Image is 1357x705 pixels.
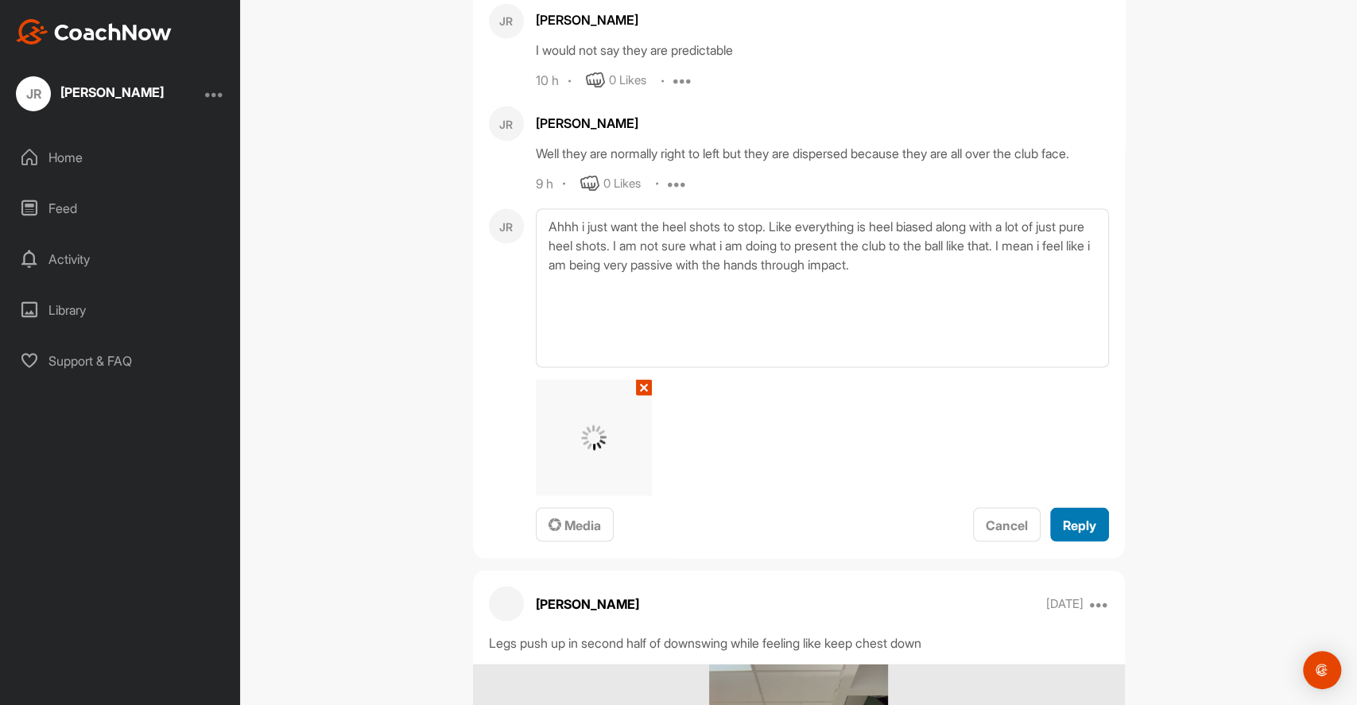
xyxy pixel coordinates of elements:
[1050,507,1109,541] button: Reply
[489,208,524,243] div: JR
[603,174,641,192] div: 0 Likes
[16,76,51,111] div: JR
[609,72,646,90] div: 0 Likes
[1046,595,1084,611] p: [DATE]
[9,239,233,279] div: Activity
[636,379,652,395] button: ✕
[536,507,614,541] button: Media
[536,10,1109,29] div: [PERSON_NAME]
[536,113,1109,132] div: [PERSON_NAME]
[9,290,233,330] div: Library
[60,86,164,99] div: [PERSON_NAME]
[536,594,639,613] p: [PERSON_NAME]
[489,3,524,38] div: JR
[16,19,172,45] img: CoachNow
[536,73,559,89] div: 10 h
[536,143,1109,162] div: Well they are normally right to left but they are dispersed because they are all over the club face.
[1063,517,1096,533] span: Reply
[489,633,1109,652] div: Legs push up in second half of downswing while feeling like keep chest down
[9,138,233,177] div: Home
[536,208,1109,367] textarea: Ahhh i just want the heel shots to stop. Like everything is heel biased along with a lot of just ...
[489,106,524,141] div: JR
[1303,651,1341,689] div: Open Intercom Messenger
[9,341,233,381] div: Support & FAQ
[536,41,1109,60] div: I would not say they are predictable
[973,507,1041,541] button: Cancel
[536,176,553,192] div: 9 h
[9,188,233,228] div: Feed
[986,517,1028,533] span: Cancel
[549,517,601,533] span: Media
[581,424,607,450] img: G6gVgL6ErOh57ABN0eRmCEwV0I4iEi4d8EwaPGI0tHgoAbU4EAHFLEQAh+QQFCgALACwIAA4AGAASAAAEbHDJSesaOCdk+8xg...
